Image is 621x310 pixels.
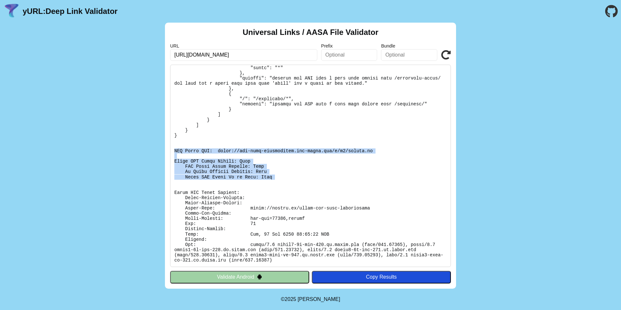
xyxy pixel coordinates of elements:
label: Bundle [381,43,437,48]
div: Copy Results [315,274,448,280]
h2: Universal Links / AASA File Validator [243,28,378,37]
button: Copy Results [312,271,451,283]
input: Optional [381,49,437,61]
span: 2025 [285,296,296,302]
a: Michael Ibragimchayev's Personal Site [298,296,340,302]
button: Validate Android [170,271,309,283]
input: Required [170,49,317,61]
footer: © [281,289,340,310]
img: droidIcon.svg [257,274,262,280]
input: Optional [321,49,377,61]
pre: Lorem ipsu do: sitam://consec.ad/elits-doe-temp-incididuntu La Etdolore: Magn Aliquae-admi: [veni... [170,65,451,267]
label: URL [170,43,317,48]
label: Prefix [321,43,377,48]
a: yURL:Deep Link Validator [23,7,117,16]
img: yURL Logo [3,3,20,20]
